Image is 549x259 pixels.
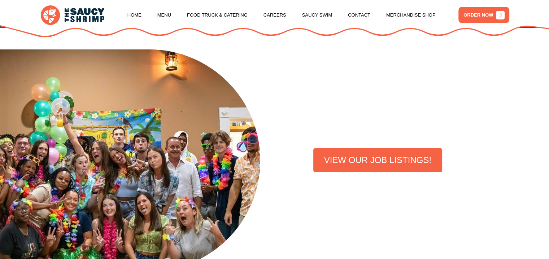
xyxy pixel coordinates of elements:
[386,1,436,29] a: Merchandise Shop
[348,1,370,29] a: Contact
[187,1,248,29] a: Food Truck & Catering
[41,5,104,25] img: logo
[157,1,171,29] a: Menu
[458,7,509,23] a: ORDER NOW
[263,1,286,29] a: Careers
[302,1,332,29] a: Saucy Swim
[313,148,442,172] a: VIEW OUR JOB LISTINGS!
[127,1,141,29] a: Home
